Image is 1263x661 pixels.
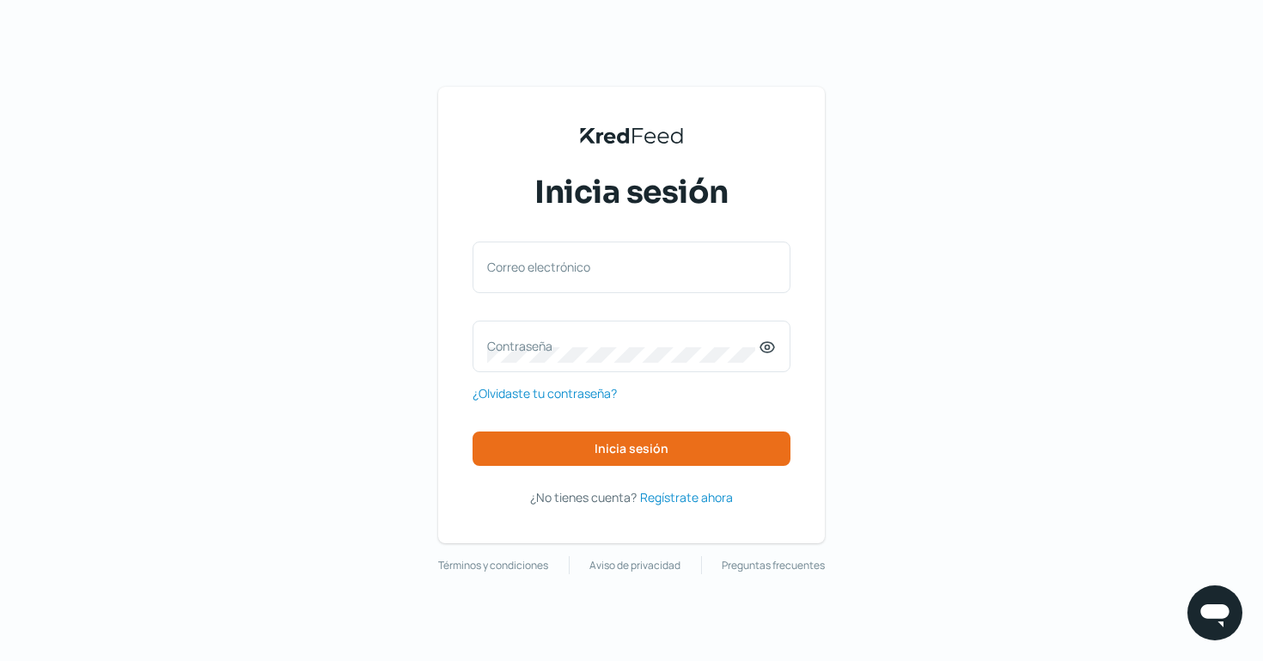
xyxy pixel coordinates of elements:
span: Inicia sesión [534,171,729,214]
span: Inicia sesión [595,443,668,455]
a: Regístrate ahora [640,487,733,508]
img: chatIcon [1198,596,1232,630]
a: ¿Olvidaste tu contraseña? [473,383,617,404]
a: Preguntas frecuentes [722,556,825,575]
a: Aviso de privacidad [589,556,680,575]
button: Inicia sesión [473,431,790,466]
a: Términos y condiciones [438,556,548,575]
label: Correo electrónico [487,259,759,275]
span: ¿No tienes cuenta? [530,489,637,505]
label: Contraseña [487,338,759,354]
